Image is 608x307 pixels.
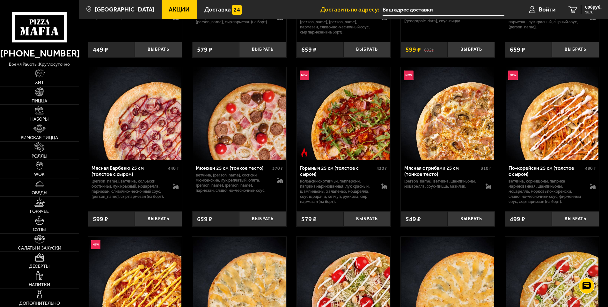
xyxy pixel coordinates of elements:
button: Выбрать [448,211,495,227]
img: Острое блюдо [300,148,309,157]
img: Мюнхен 25 см (тонкое тесто) [193,67,286,160]
span: Роллы [32,154,48,159]
span: 659 ₽ [301,46,317,53]
span: Обеды [32,191,48,195]
p: колбаски Охотничьи, пепперони, паприка маринованная, лук красный, шампиньоны, халапеньо, моцарелл... [300,179,375,204]
p: ветчина, [PERSON_NAME], сосиски мюнхенские, лук репчатый, опята, [PERSON_NAME], [PERSON_NAME], па... [196,173,271,193]
span: 480 г [585,166,596,171]
img: Горыныч 25 см (толстое с сыром) [297,67,390,160]
button: Выбрать [552,211,599,227]
span: WOK [34,172,45,177]
div: Мясная с грибами 25 см (тонкое тесто) [404,165,479,177]
span: 449 ₽ [93,46,108,53]
span: Доставить по адресу: [320,6,383,12]
img: Новинка [404,71,414,80]
span: 310 г [481,166,491,171]
a: НовинкаОстрое блюдоГорыныч 25 см (толстое с сыром) [297,67,391,160]
span: 1 шт. [585,10,602,14]
span: Доставка [204,6,231,12]
a: НовинкаПо-корейски 25 см (толстое с сыром) [505,67,599,160]
span: Десерты [29,264,50,269]
a: Мясная Барбекю 25 см (толстое с сыром) [88,67,182,160]
span: 440 г [168,166,179,171]
span: Пицца [32,99,47,103]
span: 549 ₽ [406,215,421,223]
span: 599 ₽ [406,46,421,53]
p: [PERSON_NAME], ветчина, шампиньоны, моцарелла, соус-пицца, базилик. [404,179,480,189]
span: Наборы [30,117,49,122]
span: Горячее [30,209,49,214]
s: 692 ₽ [424,46,434,53]
span: Напитки [29,283,50,287]
div: По-корейски 25 см (толстое с сыром) [509,165,583,177]
button: Выбрать [135,42,182,57]
span: Супы [33,228,46,232]
div: Мюнхен 25 см (тонкое тесто) [196,165,271,171]
span: 370 г [272,166,283,171]
span: 579 ₽ [301,215,317,223]
img: Мясная с грибами 25 см (тонкое тесто) [401,67,494,160]
img: Новинка [300,71,309,80]
span: 579 ₽ [197,46,212,53]
span: Дополнительно [19,301,60,306]
div: Горыныч 25 см (толстое с сыром) [300,165,375,177]
img: Новинка [91,240,101,250]
span: Хит [35,80,44,85]
button: Выбрать [239,211,286,227]
button: Выбрать [552,42,599,57]
img: 15daf4d41897b9f0e9f617042186c801.svg [232,5,242,15]
span: 659 ₽ [510,46,525,53]
p: [PERSON_NAME], [PERSON_NAME], халапеньо, томаты, моцарелла, пармезан, лук красный, сырный соус, [... [509,10,584,30]
button: Выбрать [343,211,391,227]
span: 499 ₽ [510,215,525,223]
div: Мясная Барбекю 25 см (толстое с сыром) [92,165,166,177]
a: НовинкаМясная с грибами 25 см (тонкое тесто) [401,67,495,160]
button: Выбрать [135,211,182,227]
span: Римская пицца [21,136,58,140]
p: ветчина, корнишоны, паприка маринованная, шампиньоны, моцарелла, морковь по-корейски, сливочно-че... [509,179,584,204]
a: Мюнхен 25 см (тонкое тесто) [192,67,286,160]
span: [GEOGRAPHIC_DATA] [95,6,154,12]
button: Выбрать [343,42,391,57]
button: Выбрать [448,42,495,57]
span: 430 г [377,166,387,171]
img: Мясная Барбекю 25 см (толстое с сыром) [89,67,181,160]
input: Ваш адрес доставки [383,4,504,16]
span: 608 руб. [585,5,602,10]
span: Акции [169,6,190,12]
span: 599 ₽ [93,215,108,223]
span: Салаты и закуски [18,246,61,251]
p: ветчина, [PERSON_NAME], сосиски мюнхенские, лук репчатый, опята, [PERSON_NAME], [PERSON_NAME], па... [300,10,375,35]
span: Войти [539,6,556,12]
span: 659 ₽ [197,215,212,223]
img: По-корейски 25 см (толстое с сыром) [506,67,598,160]
img: Новинка [508,71,518,80]
button: Выбрать [239,42,286,57]
p: [PERSON_NAME], ветчина, колбаски охотничьи, лук красный, моцарелла, пармезан, сливочно-чесночный ... [92,179,167,199]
